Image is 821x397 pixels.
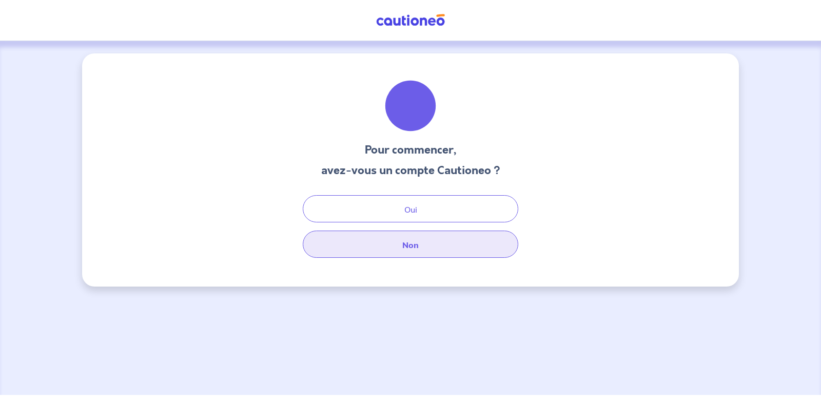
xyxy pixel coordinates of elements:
font: Oui [404,204,417,215]
font: avez-vous un compte Cautioneo ? [321,162,500,178]
font: Non [402,240,419,250]
font: Pour commencer, [365,142,456,158]
img: illu_welcome.svg [383,78,438,134]
img: Cautioneo [372,14,449,27]
button: Oui [303,195,518,222]
button: Non [303,231,518,258]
